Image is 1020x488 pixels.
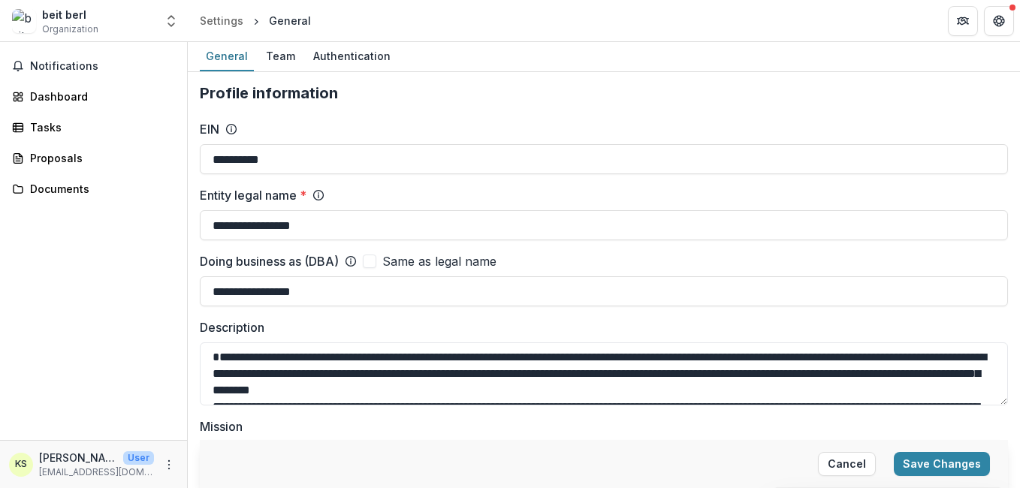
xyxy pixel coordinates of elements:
[161,6,182,36] button: Open entity switcher
[194,10,317,32] nav: breadcrumb
[260,45,301,67] div: Team
[194,10,249,32] a: Settings
[269,13,311,29] div: General
[200,13,243,29] div: Settings
[39,450,117,465] p: [PERSON_NAME] [PERSON_NAME]
[30,60,175,73] span: Notifications
[984,6,1014,36] button: Get Help
[30,119,169,135] div: Tasks
[948,6,978,36] button: Partners
[30,181,169,197] div: Documents
[818,452,876,476] button: Cancel
[200,45,254,67] div: General
[42,7,98,23] div: beit berl
[30,89,169,104] div: Dashboard
[200,84,1008,102] h2: Profile information
[260,42,301,71] a: Team
[6,54,181,78] button: Notifications
[200,252,339,270] label: Doing business as (DBA)
[894,452,990,476] button: Save Changes
[6,115,181,140] a: Tasks
[15,459,27,469] div: keren bittan shemesh
[307,42,397,71] a: Authentication
[200,318,999,336] label: Description
[200,120,219,138] label: EIN
[42,23,98,36] span: Organization
[6,176,181,201] a: Documents
[6,84,181,109] a: Dashboard
[382,252,496,270] span: Same as legal name
[200,186,306,204] label: Entity legal name
[6,146,181,170] a: Proposals
[200,42,254,71] a: General
[12,9,36,33] img: beit berl
[39,465,154,479] p: [EMAIL_ADDRESS][DOMAIN_NAME]
[123,451,154,465] p: User
[200,417,999,435] label: Mission
[30,150,169,166] div: Proposals
[160,456,178,474] button: More
[307,45,397,67] div: Authentication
